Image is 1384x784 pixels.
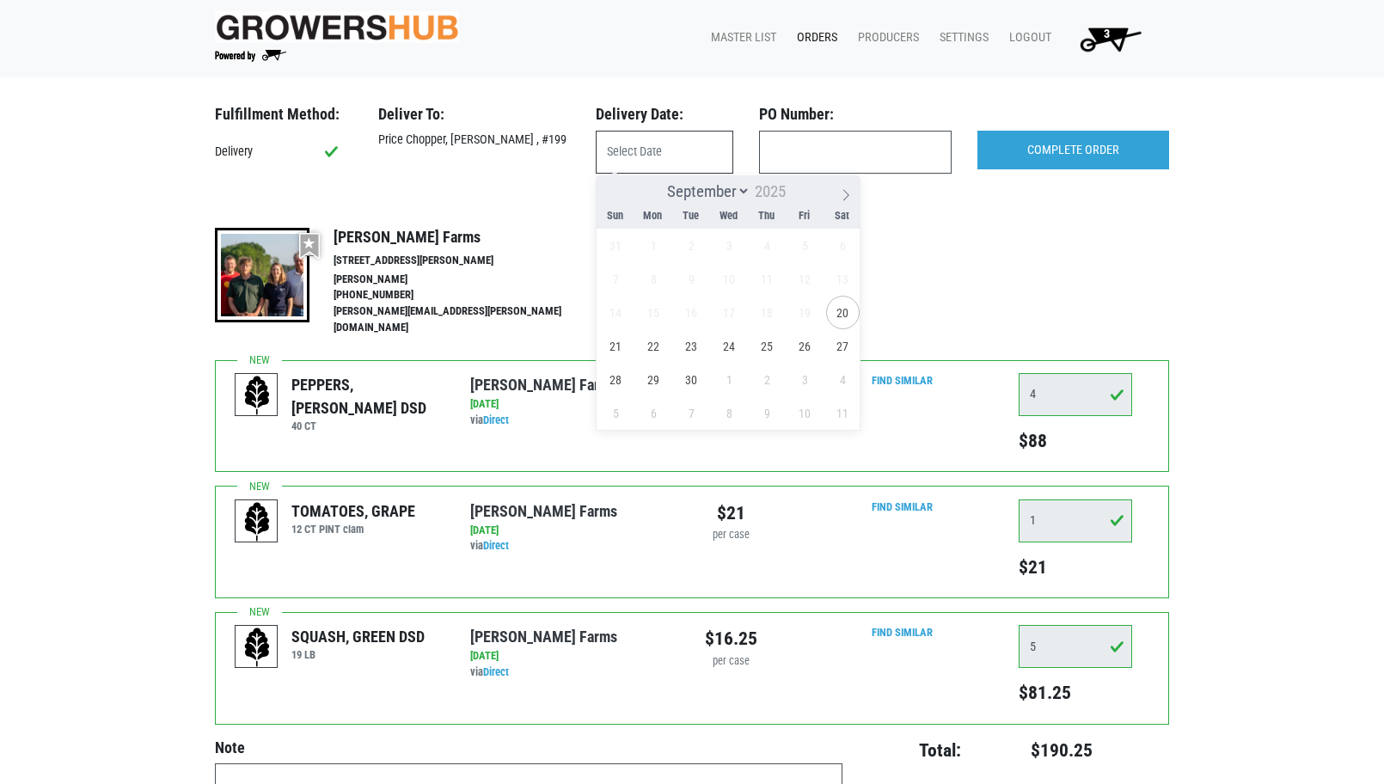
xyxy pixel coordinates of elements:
div: TOMATOES, GRAPE [291,499,415,523]
li: [PERSON_NAME][EMAIL_ADDRESS][PERSON_NAME][DOMAIN_NAME] [334,303,598,336]
span: September 24, 2025 [713,329,746,363]
input: Qty [1019,499,1132,542]
span: September 2, 2025 [675,229,708,262]
div: $16.25 [705,625,757,652]
li: [STREET_ADDRESS][PERSON_NAME] [334,253,598,269]
span: Thu [747,211,785,222]
span: October 4, 2025 [826,363,860,396]
input: COMPLETE ORDER [977,131,1169,170]
a: Direct [483,665,509,678]
span: October 6, 2025 [637,396,671,430]
img: placeholder-variety-43d6402dacf2d531de610a020419775a.svg [236,626,279,669]
h3: PO Number: [759,105,951,124]
span: September 4, 2025 [750,229,784,262]
img: original-fc7597fdc6adbb9d0e2ae620e786d1a2.jpg [215,11,459,43]
span: Sun [596,211,634,222]
span: October 2, 2025 [750,363,784,396]
span: September 28, 2025 [599,363,633,396]
span: Fri [785,211,823,222]
span: September 30, 2025 [675,363,708,396]
span: October 3, 2025 [788,363,822,396]
a: Find Similar [872,500,933,513]
a: Direct [483,539,509,552]
div: via [470,413,679,429]
span: September 14, 2025 [599,296,633,329]
h6: 19 LB [291,648,425,661]
a: Find Similar [872,626,933,639]
a: Master List [697,21,783,54]
a: [PERSON_NAME] Farms [470,628,617,646]
span: October 7, 2025 [675,396,708,430]
span: September 20, 2025 [826,296,860,329]
div: per case [705,653,757,670]
span: Sat [823,211,860,222]
div: $21 [705,499,757,527]
span: September 15, 2025 [637,296,671,329]
span: September 10, 2025 [713,262,746,296]
span: September 23, 2025 [675,329,708,363]
div: via [470,538,679,554]
span: September 18, 2025 [750,296,784,329]
h6: 12 CT PINT clam [291,523,415,536]
span: September 5, 2025 [788,229,822,262]
span: September 1, 2025 [637,229,671,262]
a: Orders [783,21,844,54]
span: August 31, 2025 [599,229,633,262]
span: September 9, 2025 [675,262,708,296]
h3: Fulfillment Method: [215,105,352,124]
span: September 13, 2025 [826,262,860,296]
span: September 22, 2025 [637,329,671,363]
span: October 11, 2025 [826,396,860,430]
h3: Deliver To: [378,105,570,124]
span: September 8, 2025 [637,262,671,296]
div: [DATE] [470,523,679,539]
span: September 11, 2025 [750,262,784,296]
span: October 1, 2025 [713,363,746,396]
a: Producers [844,21,926,54]
h5: $81.25 [1019,682,1132,704]
div: via [470,665,679,681]
h3: Delivery Date: [596,105,733,124]
span: September 16, 2025 [675,296,708,329]
span: October 10, 2025 [788,396,822,430]
span: October 8, 2025 [713,396,746,430]
span: September 29, 2025 [637,363,671,396]
a: 3 [1058,21,1155,56]
span: 3 [1104,27,1110,41]
img: Cart [1072,21,1148,56]
h4: Total: [869,739,961,762]
a: [PERSON_NAME] Farms [470,502,617,520]
img: placeholder-variety-43d6402dacf2d531de610a020419775a.svg [236,500,279,543]
a: Direct [483,413,509,426]
h4: $190.25 [971,739,1093,762]
span: September 7, 2025 [599,262,633,296]
li: [PHONE_NUMBER] [334,287,598,303]
li: [PERSON_NAME] [334,272,598,288]
span: September 21, 2025 [599,329,633,363]
span: Wed [709,211,747,222]
h4: Note [215,738,842,757]
span: September 26, 2025 [788,329,822,363]
a: Find Similar [872,374,933,387]
a: Logout [995,21,1058,54]
span: September 19, 2025 [788,296,822,329]
span: September 17, 2025 [713,296,746,329]
input: Qty [1019,625,1132,668]
span: September 12, 2025 [788,262,822,296]
span: September 25, 2025 [750,329,784,363]
input: Select Date [596,131,733,174]
span: October 9, 2025 [750,396,784,430]
div: Price Chopper, [PERSON_NAME] , #199 [365,131,583,150]
h5: $21 [1019,556,1132,579]
h6: 40 CT [291,420,444,432]
div: SQUASH, GREEN DSD [291,625,425,648]
span: September 3, 2025 [713,229,746,262]
div: [DATE] [470,648,679,665]
h5: $88 [1019,430,1132,452]
div: per case [705,527,757,543]
input: Qty [1019,373,1132,416]
span: October 5, 2025 [599,396,633,430]
a: [PERSON_NAME] Farms [470,376,617,394]
div: PEPPERS, [PERSON_NAME] DSD [291,373,444,420]
span: September 27, 2025 [826,329,860,363]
